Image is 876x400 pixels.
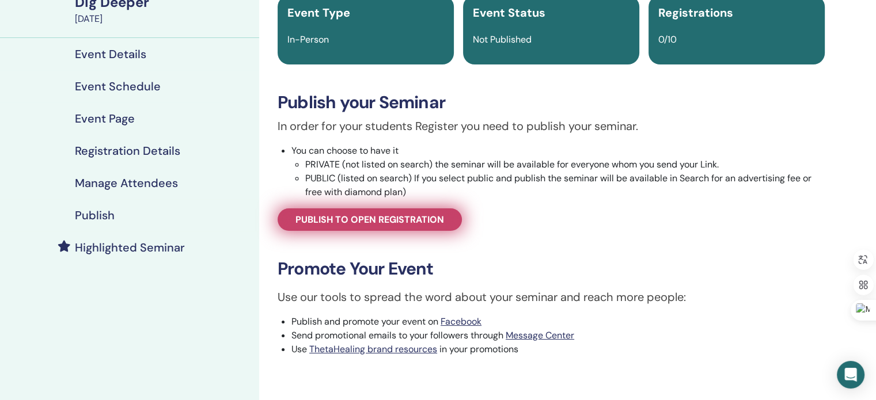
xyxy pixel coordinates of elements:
span: In-Person [287,33,329,45]
li: Use in your promotions [291,342,825,356]
h4: Publish [75,208,115,222]
h4: Event Page [75,112,135,125]
li: Publish and promote your event on [291,315,825,329]
h4: Highlighted Seminar [75,241,185,254]
a: ThetaHealing brand resources [309,343,437,355]
span: Not Published [473,33,532,45]
h3: Promote Your Event [278,258,825,279]
span: Publish to open registration [295,214,444,226]
li: Send promotional emails to your followers through [291,329,825,342]
li: You can choose to have it [291,144,825,199]
a: Facebook [441,315,481,327]
h4: Event Schedule [75,79,161,93]
h4: Event Details [75,47,146,61]
a: Publish to open registration [278,208,462,231]
h4: Registration Details [75,144,180,158]
li: PUBLIC (listed on search) If you select public and publish the seminar will be available in Searc... [305,172,825,199]
h3: Publish your Seminar [278,92,825,113]
span: 0/10 [658,33,677,45]
h4: Manage Attendees [75,176,178,190]
div: [DATE] [75,12,252,26]
li: PRIVATE (not listed on search) the seminar will be available for everyone whom you send your Link. [305,158,825,172]
span: Event Type [287,5,350,20]
a: Message Center [506,329,574,341]
span: Registrations [658,5,733,20]
span: Event Status [473,5,545,20]
p: Use our tools to spread the word about your seminar and reach more people: [278,288,825,306]
p: In order for your students Register you need to publish your seminar. [278,117,825,135]
div: Open Intercom Messenger [837,361,864,388]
